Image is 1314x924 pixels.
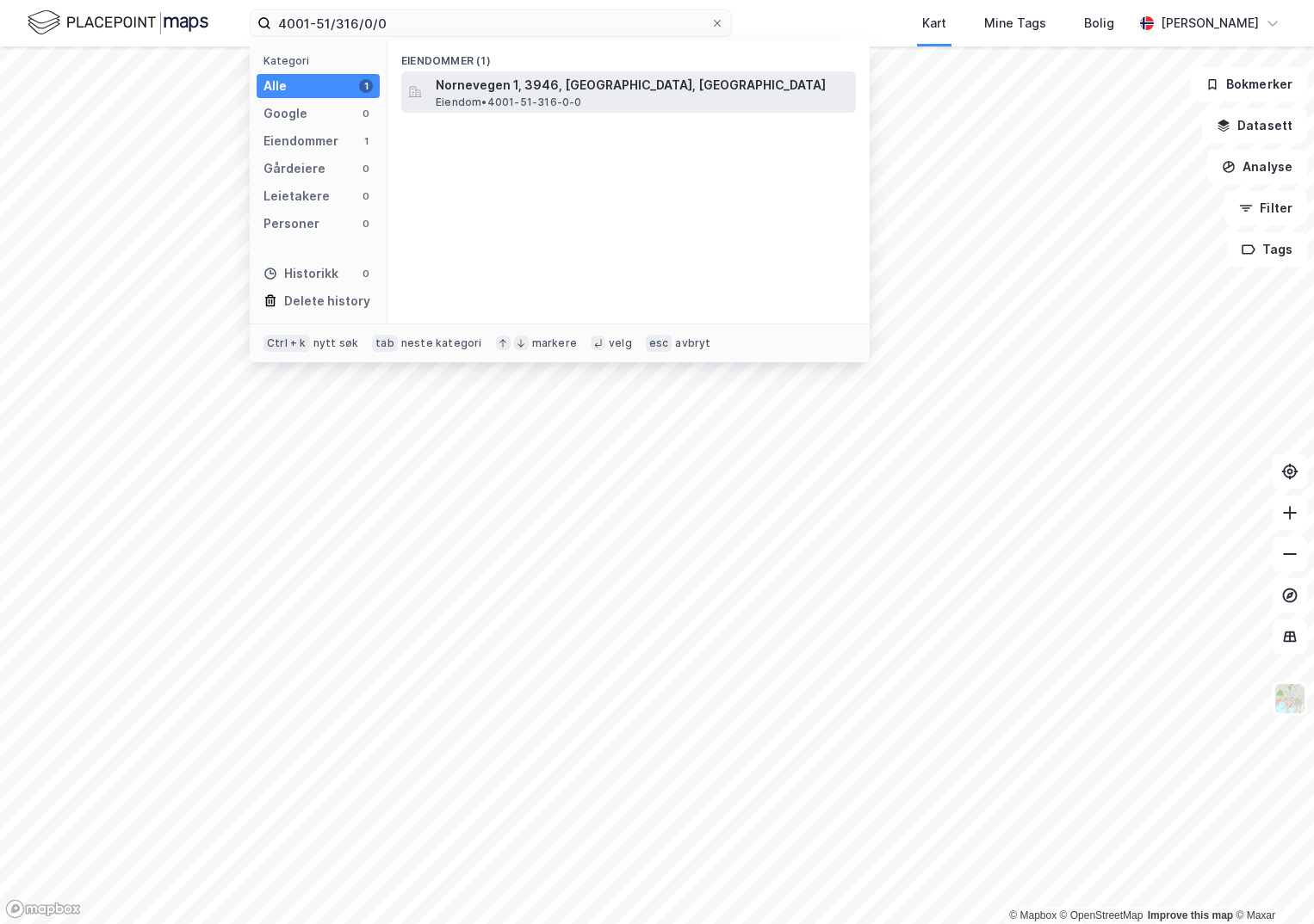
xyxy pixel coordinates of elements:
[1227,232,1307,267] button: Tags
[263,158,325,179] div: Gårdeiere
[1202,108,1307,143] button: Datasett
[1224,191,1307,225] button: Filter
[646,335,672,352] div: esc
[1274,682,1306,715] img: Z
[1161,13,1259,34] div: [PERSON_NAME]
[263,131,338,151] div: Eiendommer
[263,335,310,352] div: Ctrl + k
[359,189,373,203] div: 0
[1191,67,1307,102] button: Bokmerker
[263,103,307,124] div: Google
[1228,841,1314,924] iframe: Chat Widget
[263,263,338,284] div: Historikk
[284,291,370,311] div: Delete history
[401,336,482,350] div: neste kategori
[922,13,946,34] div: Kart
[372,335,398,352] div: tab
[263,54,380,67] div: Kategori
[675,336,710,350] div: avbryt
[359,134,373,148] div: 1
[5,899,81,919] a: Mapbox homepage
[387,40,870,71] div: Eiendommer (1)
[359,217,373,231] div: 0
[263,76,287,96] div: Alle
[532,336,577,350] div: markere
[271,10,710,36] input: Søk på adresse, matrikkel, gårdeiere, leietakere eller personer
[1084,13,1114,34] div: Bolig
[263,186,330,206] div: Leietakere
[1148,909,1233,921] a: Improve this map
[359,267,373,280] div: 0
[1207,150,1307,184] button: Analyse
[1060,909,1144,921] a: OpenStreetMap
[359,79,373,93] div: 1
[28,8,208,38] img: logo.f888ab2527a4732fd821a326f86c7f29.svg
[1009,909,1057,921] a: Mapbox
[436,75,849,95] span: Nornevegen 1, 3946, [GEOGRAPHIC_DATA], [GEOGRAPHIC_DATA]
[984,13,1046,34] div: Mine Tags
[313,336,359,350] div: nytt søk
[359,162,373,176] div: 0
[609,336,632,350] div: velg
[436,95,582,109] span: Eiendom • 4001-51-316-0-0
[263,213,319,234] div: Personer
[359,107,373,120] div: 0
